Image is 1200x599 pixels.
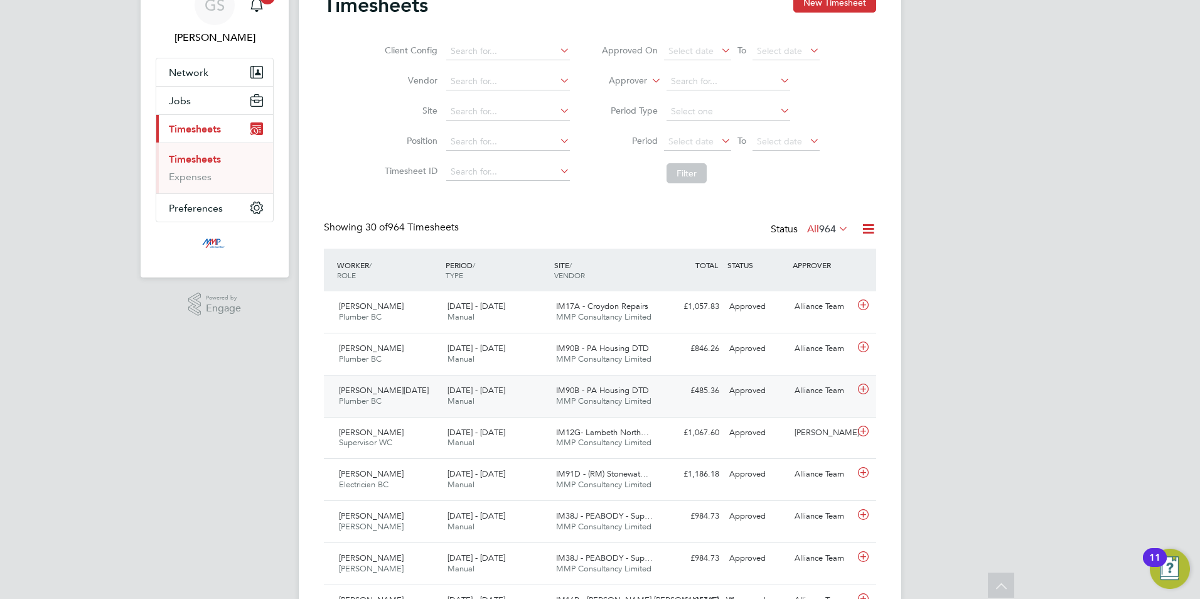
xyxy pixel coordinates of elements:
[790,506,855,527] div: Alliance Team
[601,105,658,116] label: Period Type
[659,506,724,527] div: £984.73
[757,136,802,147] span: Select date
[695,260,718,270] span: TOTAL
[156,194,273,222] button: Preferences
[446,163,570,181] input: Search for...
[556,385,649,396] span: IM90B - PA Housing DTD
[569,260,572,270] span: /
[667,73,790,90] input: Search for...
[659,423,724,443] div: £1,067.60
[156,115,273,143] button: Timesheets
[169,202,223,214] span: Preferences
[724,548,790,569] div: Approved
[807,223,849,235] label: All
[724,254,790,276] div: STATUS
[334,254,442,286] div: WORKER
[339,563,404,574] span: [PERSON_NAME]
[381,135,437,146] label: Position
[790,254,855,276] div: APPROVER
[551,254,660,286] div: SITE
[206,303,241,314] span: Engage
[1150,549,1190,589] button: Open Resource Center, 11 new notifications
[659,548,724,569] div: £984.73
[447,353,474,364] span: Manual
[446,43,570,60] input: Search for...
[339,353,382,364] span: Plumber BC
[724,506,790,527] div: Approved
[339,385,429,396] span: [PERSON_NAME][DATE]
[659,380,724,401] div: £485.36
[339,437,392,448] span: Supervisor WC
[659,296,724,317] div: £1,057.83
[556,553,653,563] span: IM38J - PEABODY - Sup…
[447,521,474,532] span: Manual
[556,468,648,479] span: IM91D - (RM) Stonewat…
[339,510,404,521] span: [PERSON_NAME]
[381,45,437,56] label: Client Config
[724,380,790,401] div: Approved
[1149,558,1160,574] div: 11
[339,343,404,353] span: [PERSON_NAME]
[381,105,437,116] label: Site
[556,437,651,448] span: MMP Consultancy Limited
[556,396,651,406] span: MMP Consultancy Limited
[790,548,855,569] div: Alliance Team
[446,133,570,151] input: Search for...
[339,311,382,322] span: Plumber BC
[447,311,474,322] span: Manual
[667,103,790,121] input: Select one
[197,235,233,255] img: mmpconsultancy-logo-retina.png
[667,163,707,183] button: Filter
[365,221,388,234] span: 30 of
[339,468,404,479] span: [PERSON_NAME]
[601,135,658,146] label: Period
[442,254,551,286] div: PERIOD
[447,468,505,479] span: [DATE] - [DATE]
[668,45,714,57] span: Select date
[156,143,273,193] div: Timesheets
[790,338,855,359] div: Alliance Team
[601,45,658,56] label: Approved On
[447,563,474,574] span: Manual
[556,479,651,490] span: MMP Consultancy Limited
[757,45,802,57] span: Select date
[659,338,724,359] div: £846.26
[790,296,855,317] div: Alliance Team
[556,563,651,574] span: MMP Consultancy Limited
[446,73,570,90] input: Search for...
[724,423,790,443] div: Approved
[381,165,437,176] label: Timesheet ID
[381,75,437,86] label: Vendor
[365,221,459,234] span: 964 Timesheets
[447,479,474,490] span: Manual
[339,427,404,438] span: [PERSON_NAME]
[819,223,836,235] span: 964
[447,385,505,396] span: [DATE] - [DATE]
[556,301,648,311] span: IM17A - Croydon Repairs
[169,171,212,183] a: Expenses
[724,464,790,485] div: Approved
[339,521,404,532] span: [PERSON_NAME]
[734,42,750,58] span: To
[206,293,241,303] span: Powered by
[446,103,570,121] input: Search for...
[447,343,505,353] span: [DATE] - [DATE]
[169,67,208,78] span: Network
[339,301,404,311] span: [PERSON_NAME]
[447,510,505,521] span: [DATE] - [DATE]
[339,553,404,563] span: [PERSON_NAME]
[169,123,221,135] span: Timesheets
[188,293,242,316] a: Powered byEngage
[446,270,463,280] span: TYPE
[771,221,851,239] div: Status
[447,396,474,406] span: Manual
[724,338,790,359] div: Approved
[169,95,191,107] span: Jobs
[369,260,372,270] span: /
[790,423,855,443] div: [PERSON_NAME]
[337,270,356,280] span: ROLE
[724,296,790,317] div: Approved
[156,87,273,114] button: Jobs
[790,464,855,485] div: Alliance Team
[339,396,382,406] span: Plumber BC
